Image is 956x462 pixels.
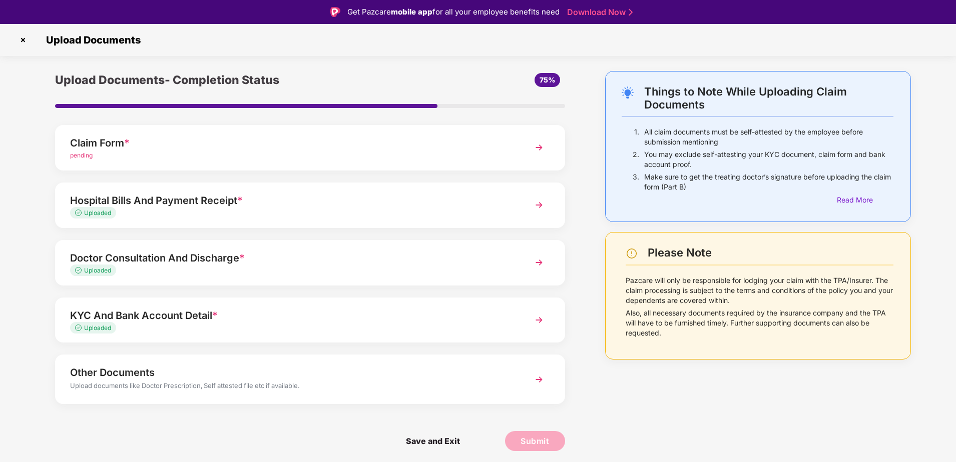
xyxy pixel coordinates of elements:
span: Upload Documents [36,34,146,46]
div: Read More [837,194,893,205]
img: svg+xml;base64,PHN2ZyB4bWxucz0iaHR0cDovL3d3dy53My5vcmcvMjAwMC9zdmciIHdpZHRoPSIxMy4zMzMiIGhlaWdodD... [75,324,84,331]
p: All claim documents must be self-attested by the employee before submission mentioning [644,127,893,147]
p: 1. [634,127,639,147]
p: Pazcare will only be responsible for lodging your claim with the TPA/Insurer. The claim processin... [626,275,893,305]
strong: mobile app [391,7,432,16]
div: Upload documents like Doctor Prescription, Self attested file etc if available. [70,380,510,393]
div: Things to Note While Uploading Claim Documents [644,85,893,111]
img: svg+xml;base64,PHN2ZyB4bWxucz0iaHR0cDovL3d3dy53My5vcmcvMjAwMC9zdmciIHdpZHRoPSIxMy4zMzMiIGhlaWdodD... [75,209,84,216]
div: Get Pazcare for all your employee benefits need [347,6,560,18]
p: Also, all necessary documents required by the insurance company and the TPA will have to be furni... [626,308,893,338]
img: svg+xml;base64,PHN2ZyBpZD0iQ3Jvc3MtMzJ4MzIiIHhtbG5zPSJodHRwOi8vd3d3LnczLm9yZy8yMDAwL3N2ZyIgd2lkdG... [15,32,31,48]
div: Hospital Bills And Payment Receipt [70,192,510,208]
p: You may exclude self-attesting your KYC document, claim form and bank account proof. [644,149,893,169]
img: Logo [330,7,340,17]
div: Claim Form [70,135,510,151]
span: Uploaded [84,266,111,274]
div: Please Note [648,246,893,259]
div: Upload Documents- Completion Status [55,71,395,89]
img: svg+xml;base64,PHN2ZyBpZD0iTmV4dCIgeG1sbnM9Imh0dHA6Ly93d3cudzMub3JnLzIwMDAvc3ZnIiB3aWR0aD0iMzYiIG... [530,196,548,214]
span: Save and Exit [396,431,470,451]
img: svg+xml;base64,PHN2ZyB4bWxucz0iaHR0cDovL3d3dy53My5vcmcvMjAwMC9zdmciIHdpZHRoPSIyNC4wOTMiIGhlaWdodD... [622,86,634,98]
img: svg+xml;base64,PHN2ZyBpZD0iTmV4dCIgeG1sbnM9Imh0dHA6Ly93d3cudzMub3JnLzIwMDAvc3ZnIiB3aWR0aD0iMzYiIG... [530,311,548,329]
img: svg+xml;base64,PHN2ZyBpZD0iTmV4dCIgeG1sbnM9Imh0dHA6Ly93d3cudzMub3JnLzIwMDAvc3ZnIiB3aWR0aD0iMzYiIG... [530,370,548,388]
a: Download Now [567,7,630,17]
button: Submit [505,431,565,451]
p: 2. [633,149,639,169]
p: 3. [633,172,639,192]
div: Other Documents [70,364,510,380]
img: svg+xml;base64,PHN2ZyB4bWxucz0iaHR0cDovL3d3dy53My5vcmcvMjAwMC9zdmciIHdpZHRoPSIxMy4zMzMiIGhlaWdodD... [75,267,84,273]
span: 75% [540,75,555,84]
span: pending [70,151,93,159]
div: KYC And Bank Account Detail [70,307,510,323]
img: Stroke [629,7,633,17]
img: svg+xml;base64,PHN2ZyBpZD0iV2FybmluZ18tXzI0eDI0IiBkYXRhLW5hbWU9Ildhcm5pbmcgLSAyNHgyNCIgeG1sbnM9Im... [626,247,638,259]
img: svg+xml;base64,PHN2ZyBpZD0iTmV4dCIgeG1sbnM9Imh0dHA6Ly93d3cudzMub3JnLzIwMDAvc3ZnIiB3aWR0aD0iMzYiIG... [530,138,548,156]
p: Make sure to get the treating doctor’s signature before uploading the claim form (Part B) [644,172,893,192]
span: Uploaded [84,324,111,331]
div: Doctor Consultation And Discharge [70,250,510,266]
img: svg+xml;base64,PHN2ZyBpZD0iTmV4dCIgeG1sbnM9Imh0dHA6Ly93d3cudzMub3JnLzIwMDAvc3ZnIiB3aWR0aD0iMzYiIG... [530,253,548,271]
span: Uploaded [84,209,111,216]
